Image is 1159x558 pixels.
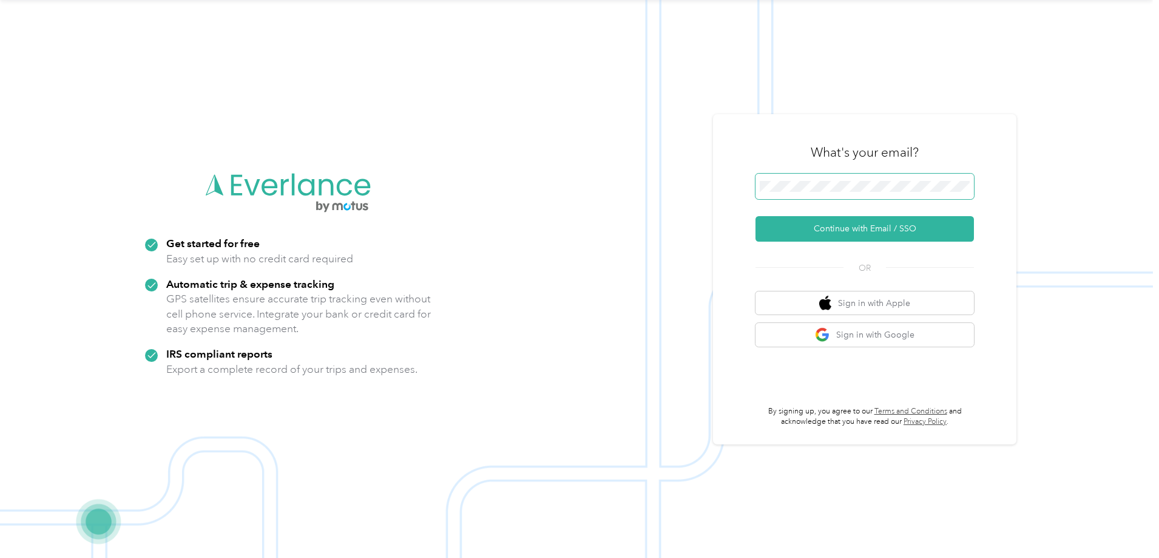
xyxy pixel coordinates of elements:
p: GPS satellites ensure accurate trip tracking even without cell phone service. Integrate your bank... [166,291,431,336]
strong: Automatic trip & expense tracking [166,277,334,290]
button: Continue with Email / SSO [755,216,974,242]
strong: IRS compliant reports [166,347,272,360]
a: Terms and Conditions [874,407,947,416]
button: google logoSign in with Google [755,323,974,347]
img: google logo [815,327,830,342]
strong: Get started for free [166,237,260,250]
img: apple logo [819,296,831,311]
span: OR [843,262,886,274]
button: apple logoSign in with Apple [755,291,974,315]
p: By signing up, you agree to our and acknowledge that you have read our . [755,406,974,427]
h3: What's your email? [811,144,919,161]
p: Export a complete record of your trips and expenses. [166,362,417,377]
a: Privacy Policy [904,417,947,426]
p: Easy set up with no credit card required [166,251,353,267]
